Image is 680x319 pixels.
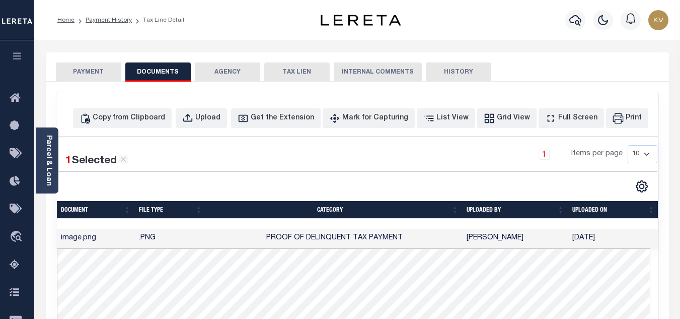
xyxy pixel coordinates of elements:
[571,149,623,160] span: Items per page
[56,62,121,82] button: PAYMENT
[57,17,74,23] a: Home
[264,62,330,82] button: TAX LIEN
[57,229,135,248] td: image.png
[135,201,206,219] th: FILE TYPE: activate to sort column ascending
[195,113,220,124] div: Upload
[266,234,403,241] span: Proof of Delinquent Tax Payment
[57,201,135,219] th: Document: activate to sort column ascending
[477,108,537,128] button: Grid View
[231,108,321,128] button: Get the Extension
[73,108,172,128] button: Copy from Clipboard
[321,15,401,26] img: logo-dark.svg
[426,62,491,82] button: HISTORY
[323,108,415,128] button: Mark for Capturing
[606,108,648,128] button: Print
[342,113,408,124] div: Mark for Capturing
[558,113,597,124] div: Full Screen
[539,149,550,160] a: 1
[463,201,568,219] th: UPLOADED BY: activate to sort column ascending
[251,113,314,124] div: Get the Extension
[132,16,184,25] li: Tax Line Detail
[436,113,469,124] div: List View
[497,113,530,124] div: Grid View
[206,201,463,219] th: CATEGORY: activate to sort column ascending
[539,108,604,128] button: Full Screen
[45,135,52,186] a: Parcel & Loan
[65,153,128,169] div: Selected
[135,229,206,248] td: .PNG
[195,62,260,82] button: AGENCY
[10,231,26,244] i: travel_explore
[568,201,659,219] th: UPLOADED ON: activate to sort column ascending
[568,229,659,248] td: [DATE]
[626,113,642,124] div: Print
[648,10,668,30] img: svg+xml;base64,PHN2ZyB4bWxucz0iaHR0cDovL3d3dy53My5vcmcvMjAwMC9zdmciIHBvaW50ZXItZXZlbnRzPSJub25lIi...
[417,108,475,128] button: List View
[125,62,191,82] button: DOCUMENTS
[463,229,568,248] td: [PERSON_NAME]
[86,17,132,23] a: Payment History
[334,62,422,82] button: INTERNAL COMMENTS
[65,156,71,166] span: 1
[93,113,165,124] div: Copy from Clipboard
[176,108,227,128] button: Upload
